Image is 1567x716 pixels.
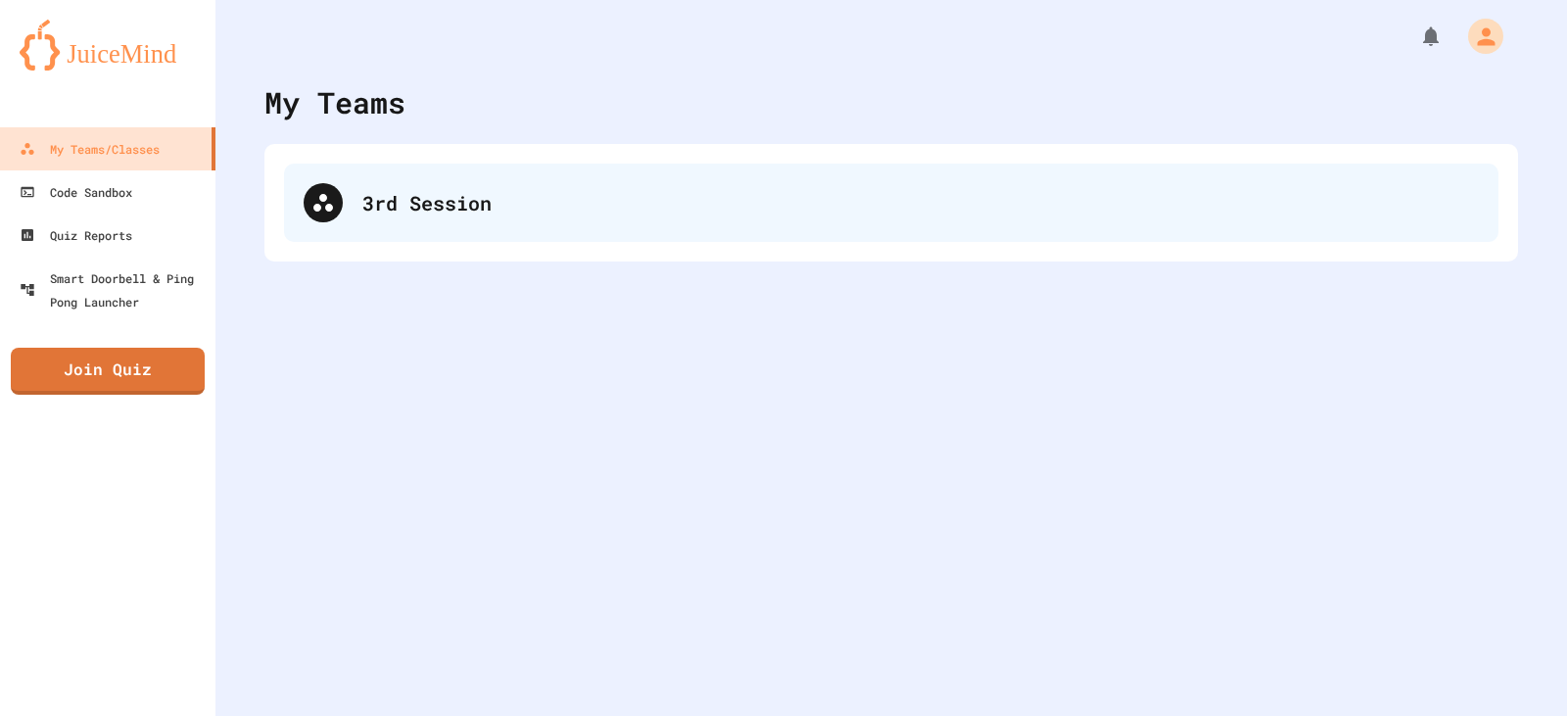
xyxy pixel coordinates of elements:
div: My Teams/Classes [20,137,160,161]
div: Quiz Reports [20,223,132,247]
div: 3rd Session [284,164,1498,242]
div: My Account [1448,14,1508,59]
img: logo-orange.svg [20,20,196,71]
div: My Notifications [1383,20,1448,53]
div: Smart Doorbell & Ping Pong Launcher [20,266,208,313]
a: Join Quiz [11,348,205,395]
div: My Teams [264,80,405,124]
div: 3rd Session [362,188,1479,217]
div: Code Sandbox [20,180,132,204]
